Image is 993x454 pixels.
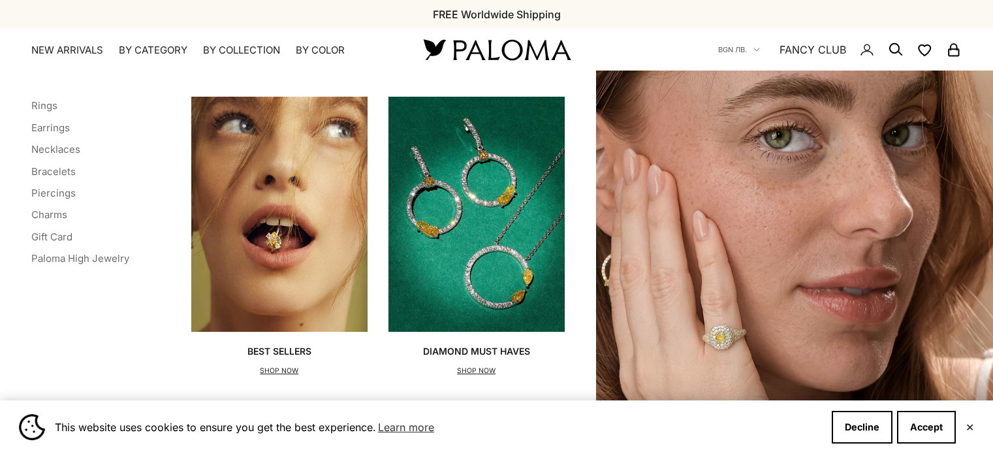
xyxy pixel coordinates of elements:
nav: Primary navigation [31,44,392,57]
nav: Secondary navigation [718,29,962,71]
button: Accept [897,411,956,444]
a: Earrings [31,122,70,134]
p: SHOP NOW [423,365,530,378]
a: Gift Card [31,231,72,243]
a: NEW ARRIVALS [31,44,103,57]
summary: By Category [119,44,187,57]
span: This website uses cookies to ensure you get the best experience. [55,417,821,437]
a: Necklaces [31,143,80,155]
summary: By Color [296,44,345,57]
a: Diamond Must HavesSHOP NOW [388,97,565,377]
button: BGN лв. [718,44,760,56]
a: Charms [31,208,67,221]
button: Decline [832,411,892,444]
a: Rings [31,99,57,112]
summary: By Collection [203,44,280,57]
a: Piercings [31,187,76,199]
a: FANCY CLUB [780,41,846,58]
p: FREE Worldwide Shipping [433,6,561,23]
img: Cookie banner [19,414,45,440]
p: Diamond Must Haves [423,345,530,358]
a: Learn more [376,417,436,437]
button: Close [966,423,974,431]
span: BGN лв. [718,44,747,56]
p: SHOP NOW [247,365,311,378]
p: Best Sellers [247,345,311,358]
a: Best SellersSHOP NOW [191,97,368,377]
a: Bracelets [31,165,76,178]
a: Paloma High Jewelry [31,252,129,265]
